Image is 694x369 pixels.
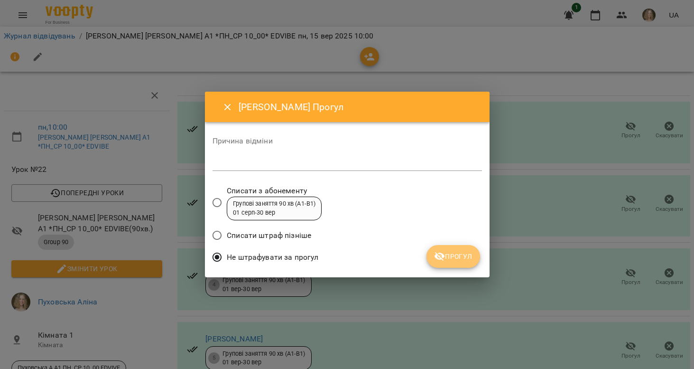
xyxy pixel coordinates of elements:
div: Групові заняття 90 хв (А1-В1) 01 серп - 30 вер [233,199,315,217]
span: Списати штраф пізніше [227,230,311,241]
label: Причина відміни [213,137,482,145]
span: Не штрафувати за прогул [227,252,318,263]
button: Close [216,96,239,119]
span: Списати з абонементу [227,185,322,197]
span: Прогул [434,251,472,262]
h6: [PERSON_NAME] Прогул [239,100,478,114]
button: Прогул [426,245,480,268]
